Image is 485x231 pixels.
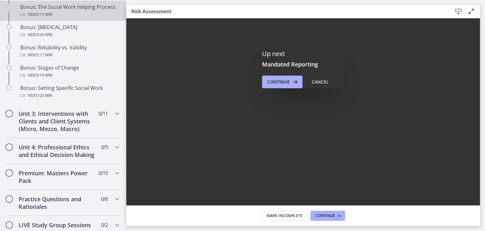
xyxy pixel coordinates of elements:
span: 0 / 2 [101,221,108,229]
span: · 17 min [39,11,52,18]
span: 0 / 9 [101,143,108,151]
span: Continue [315,213,335,218]
p: Up next [262,50,344,58]
div: Bonus: Stages of Change [20,64,119,79]
div: Bonus: Reliability vs. Validity [20,44,119,59]
button: Cancel [307,76,334,88]
button: Fullscreen [169,22,181,32]
button: Continue [262,76,302,88]
h3: Mandated Reporting [262,60,344,68]
h2: Unit 4: Professional Ethics and Ethical Decision Making [19,143,96,159]
button: Show fewer buttons [181,22,193,32]
span: · 26 min [39,31,52,39]
span: 0 / 8 [101,195,108,203]
span: · 17 min [39,51,52,59]
button: Play Video: cbe2b61t4o1cl02sic50.mp4 [171,7,183,15]
h2: LIVE Study Group Sessions [19,221,96,229]
div: Bonus: Setting Specific Social Work [20,84,119,99]
span: Mark Incomplete [266,213,302,218]
div: Video [20,72,119,79]
span: 0 / 11 [99,110,108,117]
h2: Premium: Masters Power Pack [19,169,96,184]
h2: Practice Questions and Rationales [19,195,96,210]
span: Continue [267,78,290,86]
span: · 19 min [39,72,52,79]
div: Video [20,11,119,18]
div: Video [20,31,119,39]
div: Video [20,51,119,59]
button: Show settings menu [157,22,169,32]
div: Cancel [312,78,329,86]
span: · 23 min [39,92,52,99]
h3: Risk Assessment [131,8,442,15]
div: Bonus: [MEDICAL_DATA] [20,23,119,39]
div: Video [20,92,119,99]
button: Continue [310,211,345,221]
button: Mark Incomplete [261,211,308,221]
div: Bonus: The Social Work Helping Process [20,3,119,18]
span: 0 / 19 [99,169,108,177]
h2: Unit 3: Interventions with Clients and Client Systems (Micro, Mezzo, Macro) [19,110,96,133]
